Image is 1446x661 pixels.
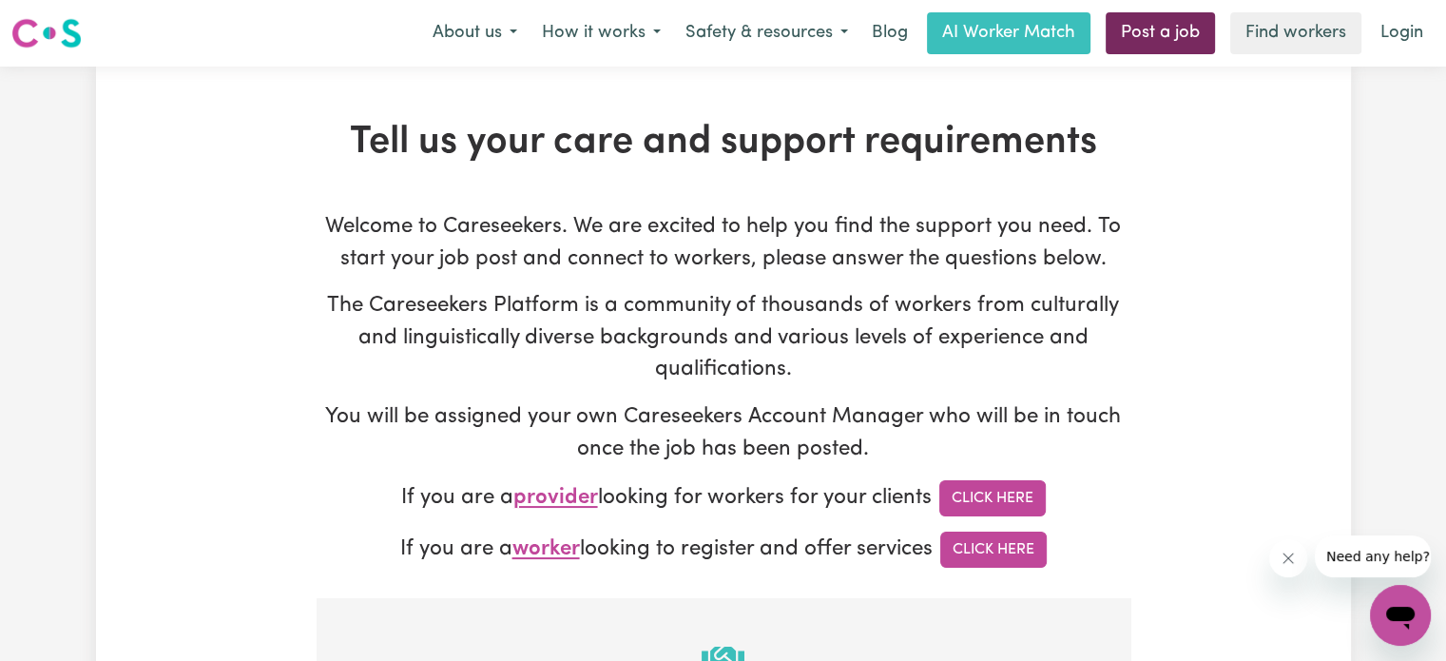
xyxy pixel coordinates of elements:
iframe: Button to launch messaging window [1370,585,1431,646]
a: Post a job [1106,12,1215,54]
a: Click Here [939,480,1046,516]
h1: Tell us your care and support requirements [317,120,1130,165]
a: Blog [860,12,919,54]
p: If you are a looking for workers for your clients [317,480,1130,516]
a: Click Here [940,532,1047,568]
button: How it works [530,13,673,53]
iframe: Close message [1269,539,1307,577]
p: If you are a looking to register and offer services [317,532,1130,568]
img: Careseekers logo [11,16,82,50]
p: The Careseekers Platform is a community of thousands of workers from culturally and linguisticall... [317,290,1130,386]
button: Safety & resources [673,13,860,53]
p: Welcome to Careseekers. We are excited to help you find the support you need. To start your job p... [317,211,1130,275]
span: provider [513,488,598,510]
a: Login [1369,12,1435,54]
a: Careseekers logo [11,11,82,55]
p: You will be assigned your own Careseekers Account Manager who will be in touch once the job has b... [317,401,1130,465]
a: Find workers [1230,12,1361,54]
button: About us [420,13,530,53]
iframe: Message from company [1315,535,1431,577]
a: AI Worker Match [927,12,1090,54]
span: worker [512,539,580,561]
